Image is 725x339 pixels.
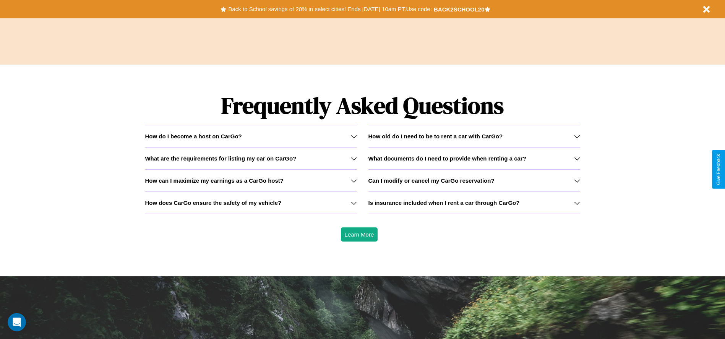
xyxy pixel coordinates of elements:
[145,200,281,206] h3: How does CarGo ensure the safety of my vehicle?
[434,6,485,13] b: BACK2SCHOOL20
[226,4,433,15] button: Back to School savings of 20% in select cities! Ends [DATE] 10am PT.Use code:
[341,227,378,242] button: Learn More
[145,86,580,125] h1: Frequently Asked Questions
[8,313,26,331] iframe: Intercom live chat
[145,155,296,162] h3: What are the requirements for listing my car on CarGo?
[368,177,495,184] h3: Can I modify or cancel my CarGo reservation?
[368,133,503,139] h3: How old do I need to be to rent a car with CarGo?
[145,133,242,139] h3: How do I become a host on CarGo?
[716,154,721,185] div: Give Feedback
[145,177,284,184] h3: How can I maximize my earnings as a CarGo host?
[368,155,526,162] h3: What documents do I need to provide when renting a car?
[368,200,520,206] h3: Is insurance included when I rent a car through CarGo?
